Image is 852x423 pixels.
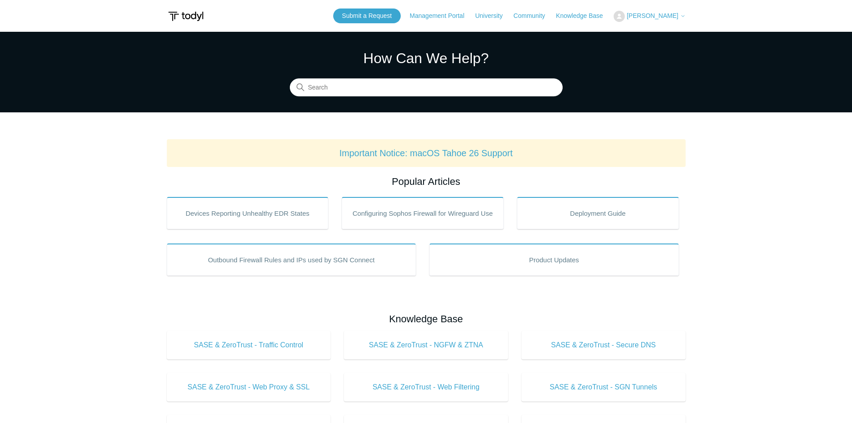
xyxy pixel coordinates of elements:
h2: Popular Articles [167,174,686,189]
a: SASE & ZeroTrust - Traffic Control [167,331,331,359]
a: Devices Reporting Unhealthy EDR States [167,197,329,229]
a: Outbound Firewall Rules and IPs used by SGN Connect [167,244,416,276]
span: SASE & ZeroTrust - Web Filtering [357,382,495,393]
a: Deployment Guide [517,197,679,229]
button: [PERSON_NAME] [614,11,685,22]
a: Management Portal [410,11,473,21]
span: SASE & ZeroTrust - Web Proxy & SSL [180,382,318,393]
a: Product Updates [429,244,679,276]
h1: How Can We Help? [290,47,563,69]
a: University [475,11,511,21]
span: SASE & ZeroTrust - NGFW & ZTNA [357,340,495,350]
span: SASE & ZeroTrust - Secure DNS [535,340,672,350]
img: Todyl Support Center Help Center home page [167,8,205,25]
a: Submit a Request [333,9,401,23]
a: SASE & ZeroTrust - Web Proxy & SSL [167,373,331,402]
a: SASE & ZeroTrust - NGFW & ZTNA [344,331,508,359]
span: SASE & ZeroTrust - SGN Tunnels [535,382,672,393]
a: SASE & ZeroTrust - Secure DNS [521,331,686,359]
a: SASE & ZeroTrust - Web Filtering [344,373,508,402]
span: [PERSON_NAME] [627,12,678,19]
a: Important Notice: macOS Tahoe 26 Support [339,148,513,158]
a: Knowledge Base [556,11,612,21]
a: Community [513,11,554,21]
a: Configuring Sophos Firewall for Wireguard Use [342,197,504,229]
h2: Knowledge Base [167,312,686,326]
span: SASE & ZeroTrust - Traffic Control [180,340,318,350]
a: SASE & ZeroTrust - SGN Tunnels [521,373,686,402]
input: Search [290,79,563,97]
